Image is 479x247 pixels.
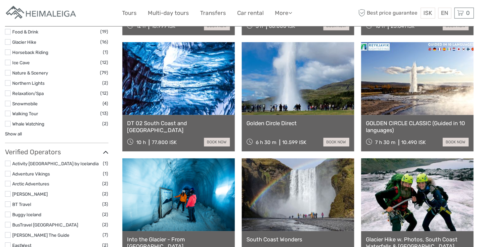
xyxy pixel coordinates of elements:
[402,139,426,145] div: 10.490 ISK
[269,23,295,29] div: 60.000 ISK
[12,161,99,166] a: Activity [GEOGRAPHIC_DATA] by Icelandia
[366,120,469,133] a: GOLDEN CIRCLE CLASSIC (Guided in 10 languages)
[103,180,109,187] span: (2)
[204,138,230,146] a: book now
[136,23,146,29] span: 12 h
[247,120,349,126] a: Golden Circle Direct
[256,23,263,29] span: 3 h
[12,29,38,34] a: Food & Drink
[100,69,109,76] span: (79)
[12,91,44,96] a: Relaxation/Spa
[12,191,48,197] a: [PERSON_NAME]
[122,8,137,18] a: Tours
[12,70,48,75] a: Nature & Scenery
[12,60,30,65] a: Ice Cave
[238,8,264,18] a: Car rental
[103,48,109,56] span: (1)
[5,148,109,156] h3: Verified Operators
[12,39,36,45] a: Glacier Hike
[275,8,292,18] a: More
[136,139,146,145] span: 10 h
[12,202,31,207] a: BT Travel
[101,59,109,66] span: (12)
[324,138,349,146] a: book now
[375,23,385,29] span: 10 h
[103,79,109,87] span: (2)
[12,232,69,238] a: [PERSON_NAME] The Guide
[103,221,109,228] span: (2)
[101,89,109,97] span: (12)
[247,236,349,243] a: South Coast Wonders
[200,8,226,18] a: Transfers
[103,170,109,177] span: (1)
[465,10,471,16] span: 0
[103,200,109,208] span: (3)
[152,23,175,29] div: 18.999 ISK
[256,139,277,145] span: 6 h 30 m
[443,138,469,146] a: book now
[101,38,109,46] span: (16)
[357,8,419,19] span: Best price guarantee
[101,110,109,117] span: (13)
[12,80,45,86] a: Northern Lights
[5,131,22,136] a: Show all
[103,100,109,107] span: (4)
[9,12,75,17] p: We're away right now. Please check back later!
[103,120,109,127] span: (2)
[101,28,109,35] span: (19)
[424,10,432,16] span: ISK
[103,231,109,239] span: (7)
[12,222,78,227] a: BusTravel [GEOGRAPHIC_DATA]
[438,8,452,19] div: EN
[103,190,109,198] span: (2)
[103,160,109,167] span: (1)
[12,121,44,126] a: Whale Watching
[12,171,50,176] a: Adventure Vikings
[12,111,38,116] a: Walking Tour
[12,212,41,217] a: Buggy Iceland
[127,120,230,133] a: DT 02 South Coast and [GEOGRAPHIC_DATA]
[152,139,177,145] div: 77.800 ISK
[76,10,84,18] button: Open LiveChat chat widget
[12,101,38,106] a: Snowmobile
[12,50,48,55] a: Horseback Riding
[5,5,78,21] img: Apartments in Reykjavik
[283,139,307,145] div: 10.599 ISK
[103,211,109,218] span: (2)
[391,23,415,29] div: 25.641 ISK
[375,139,396,145] span: 7 h 30 m
[148,8,189,18] a: Multi-day tours
[12,181,49,186] a: Arctic Adventures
